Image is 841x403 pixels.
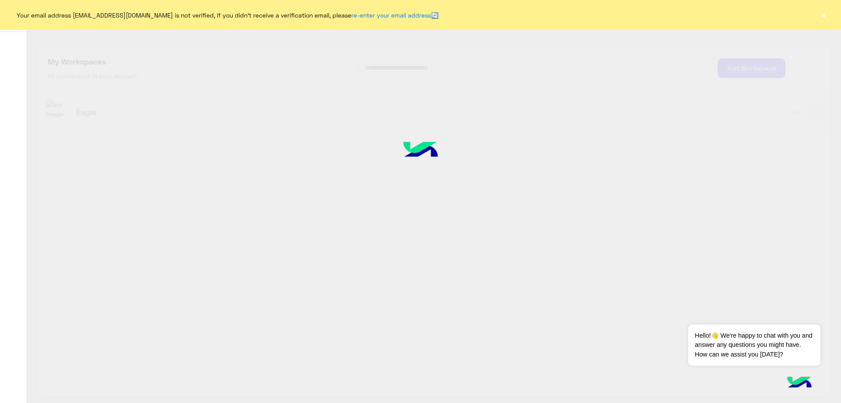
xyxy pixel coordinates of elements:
span: Your email address [EMAIL_ADDRESS][DOMAIN_NAME] is not verified, if you didn't receive a verifica... [17,11,438,20]
button: × [819,11,828,19]
img: hulul-logo.png [388,129,453,173]
img: hulul-logo.png [784,368,815,399]
span: Hello!👋 We're happy to chat with you and answer any questions you might have. How can we assist y... [688,325,820,366]
a: re-enter your email address [351,11,431,19]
